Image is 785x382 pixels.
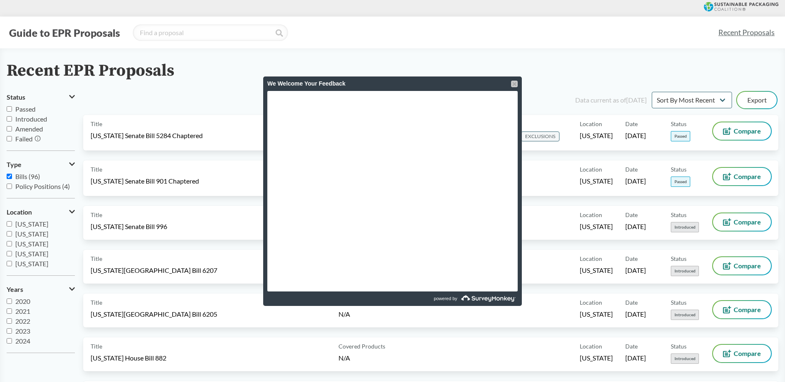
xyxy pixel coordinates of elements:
[7,174,12,179] input: Bills (96)
[671,177,690,187] span: Passed
[671,119,687,128] span: Status
[713,213,771,231] button: Compare
[91,131,203,140] span: [US_STATE] Senate Bill 5284 Chaptered
[521,131,559,141] span: EXCLUSIONS
[580,131,613,140] span: [US_STATE]
[580,165,602,174] span: Location
[580,310,613,319] span: [US_STATE]
[7,90,75,104] button: Status
[580,119,602,128] span: Location
[15,307,30,315] span: 2021
[625,210,638,219] span: Date
[15,182,70,190] span: Policy Positions (4)
[91,298,102,307] span: Title
[713,122,771,140] button: Compare
[7,126,12,131] input: Amended
[671,310,699,320] span: Introduced
[580,210,602,219] span: Location
[7,136,12,141] input: Failed
[625,165,638,174] span: Date
[713,345,771,362] button: Compare
[15,327,30,335] span: 2023
[734,306,761,313] span: Compare
[734,350,761,357] span: Compare
[15,337,30,345] span: 2024
[7,62,174,80] h2: Recent EPR Proposals
[575,95,647,105] div: Data current as of [DATE]
[7,205,75,219] button: Location
[625,254,638,263] span: Date
[15,220,48,228] span: [US_STATE]
[580,298,602,307] span: Location
[15,172,40,180] span: Bills (96)
[671,210,687,219] span: Status
[671,131,690,141] span: Passed
[713,301,771,318] button: Compare
[91,210,102,219] span: Title
[580,266,613,275] span: [US_STATE]
[15,260,48,267] span: [US_STATE]
[580,254,602,263] span: Location
[734,128,761,134] span: Compare
[133,24,288,41] input: Find a proposal
[15,125,43,133] span: Amended
[671,165,687,174] span: Status
[15,240,48,248] span: [US_STATE]
[625,119,638,128] span: Date
[580,342,602,351] span: Location
[625,353,646,363] span: [DATE]
[7,308,12,314] input: 2021
[7,261,12,266] input: [US_STATE]
[91,254,102,263] span: Title
[625,222,646,231] span: [DATE]
[267,76,518,91] div: We Welcome Your Feedback
[671,342,687,351] span: Status
[713,257,771,275] button: Compare
[91,342,102,351] span: Title
[15,105,36,113] span: Passed
[7,106,12,112] input: Passed
[338,354,350,362] span: N/A
[7,231,12,236] input: [US_STATE]
[91,310,217,319] span: [US_STATE][GEOGRAPHIC_DATA] Bill 6205
[671,353,699,364] span: Introduced
[625,177,646,186] span: [DATE]
[7,338,12,344] input: 2024
[7,328,12,334] input: 2023
[7,298,12,304] input: 2020
[7,208,32,216] span: Location
[338,310,350,318] span: N/A
[625,342,638,351] span: Date
[671,298,687,307] span: Status
[15,250,48,258] span: [US_STATE]
[737,92,777,108] button: Export
[7,251,12,256] input: [US_STATE]
[7,93,25,101] span: Status
[15,135,33,143] span: Failed
[671,222,699,232] span: Introduced
[734,219,761,225] span: Compare
[338,342,385,351] span: Covered Products
[7,158,75,172] button: Type
[7,116,12,122] input: Introduced
[580,353,613,363] span: [US_STATE]
[15,115,47,123] span: Introduced
[7,26,122,39] button: Guide to EPR Proposals
[15,230,48,238] span: [US_STATE]
[7,318,12,324] input: 2022
[713,168,771,185] button: Compare
[7,161,22,168] span: Type
[625,310,646,319] span: [DATE]
[91,266,217,275] span: [US_STATE][GEOGRAPHIC_DATA] Bill 6207
[625,298,638,307] span: Date
[734,173,761,180] span: Compare
[7,286,23,293] span: Years
[7,282,75,296] button: Years
[91,119,102,128] span: Title
[671,266,699,276] span: Introduced
[91,353,166,363] span: [US_STATE] House Bill 882
[580,222,613,231] span: [US_STATE]
[671,254,687,263] span: Status
[15,317,30,325] span: 2022
[91,222,167,231] span: [US_STATE] Senate Bill 996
